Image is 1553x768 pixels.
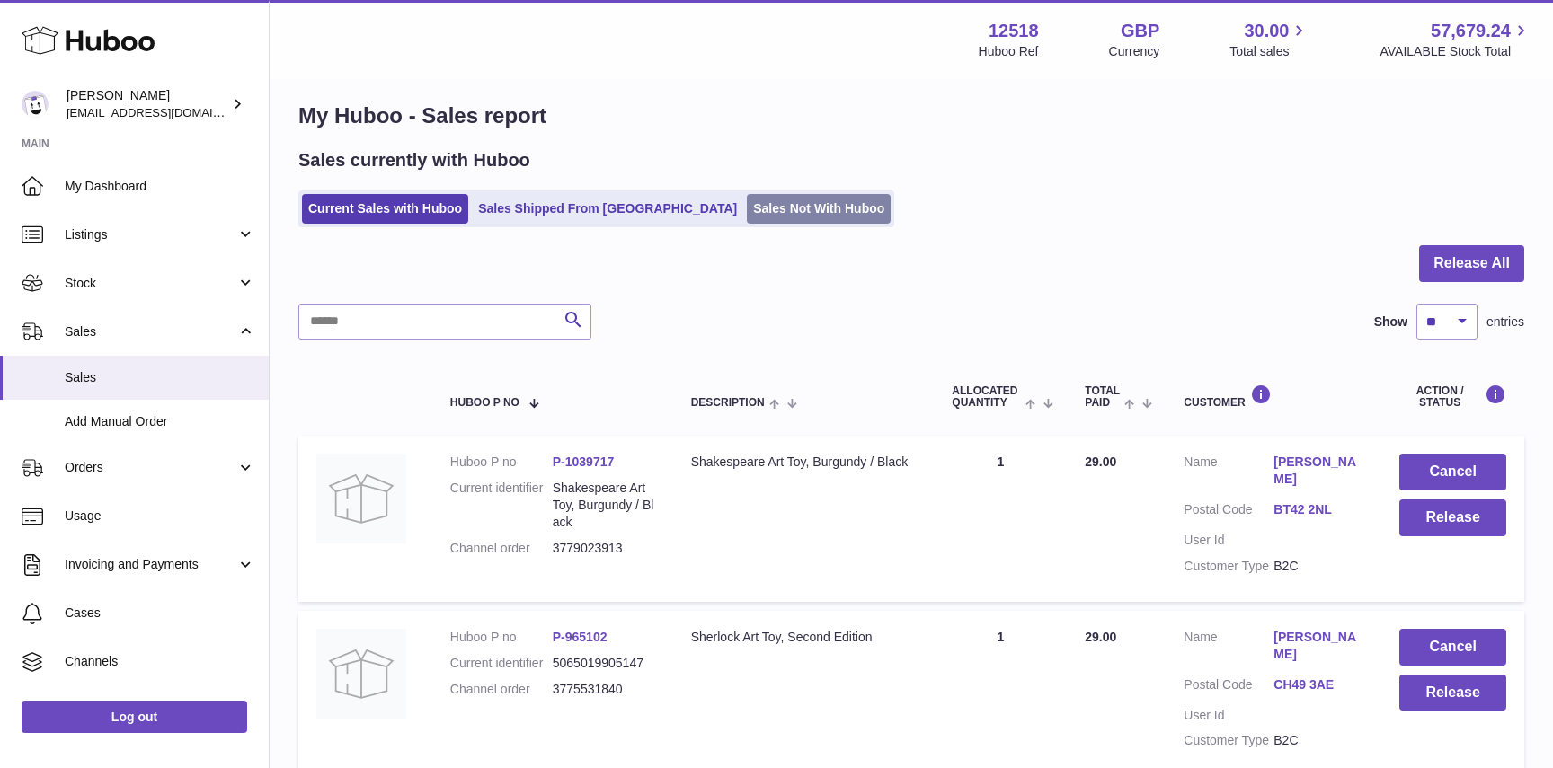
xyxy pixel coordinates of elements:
span: 30.00 [1244,19,1289,43]
span: Channels [65,653,255,670]
span: [EMAIL_ADDRESS][DOMAIN_NAME] [67,105,264,119]
dd: B2C [1273,558,1363,575]
a: BT42 2NL [1273,501,1363,518]
a: [PERSON_NAME] [1273,629,1363,663]
span: entries [1486,313,1524,331]
span: Total paid [1085,385,1120,409]
img: no-photo.jpg [316,454,406,543]
strong: 12518 [989,19,1039,43]
span: My Dashboard [65,178,255,195]
span: 29.00 [1085,630,1116,644]
div: Shakespeare Art Toy, Burgundy / Black [691,454,917,471]
span: 57,679.24 [1431,19,1511,43]
dd: B2C [1273,732,1363,749]
button: Cancel [1399,454,1506,490]
dd: 5065019905147 [553,655,655,672]
dt: Current identifier [450,655,553,672]
img: no-photo.jpg [316,629,406,719]
dt: Channel order [450,681,553,698]
button: Release All [1419,245,1524,282]
span: Invoicing and Payments [65,556,236,573]
dt: Customer Type [1184,732,1273,749]
span: Usage [65,508,255,525]
a: P-1039717 [553,455,615,469]
img: caitlin@fancylamp.co [22,91,49,118]
span: Cases [65,605,255,622]
span: Total sales [1229,43,1309,60]
dt: User Id [1184,707,1273,724]
dt: Huboo P no [450,629,553,646]
dd: 3775531840 [553,681,655,698]
a: 57,679.24 AVAILABLE Stock Total [1380,19,1531,60]
dt: Name [1184,629,1273,667]
span: ALLOCATED Quantity [952,385,1021,409]
dt: User Id [1184,532,1273,549]
a: 30.00 Total sales [1229,19,1309,60]
dd: 3779023913 [553,540,655,557]
a: [PERSON_NAME] [1273,454,1363,488]
div: Huboo Ref [979,43,1039,60]
span: Description [691,397,765,409]
span: Sales [65,369,255,386]
div: Customer [1184,384,1363,409]
span: Huboo P no [450,397,519,409]
span: 29.00 [1085,455,1116,469]
a: Current Sales with Huboo [302,194,468,224]
dt: Huboo P no [450,454,553,471]
dt: Name [1184,454,1273,492]
dt: Channel order [450,540,553,557]
div: [PERSON_NAME] [67,87,228,121]
dt: Customer Type [1184,558,1273,575]
label: Show [1374,313,1407,331]
a: Log out [22,701,247,733]
span: Sales [65,323,236,340]
span: Add Manual Order [65,413,255,430]
span: Stock [65,275,236,292]
button: Release [1399,675,1506,711]
div: Action / Status [1399,384,1506,409]
a: Sales Not With Huboo [747,194,891,224]
dt: Postal Code [1184,676,1273,698]
button: Cancel [1399,629,1506,666]
strong: GBP [1121,19,1159,43]
span: Orders [65,459,236,476]
td: 1 [934,436,1067,601]
a: CH49 3AE [1273,676,1363,693]
a: Sales Shipped From [GEOGRAPHIC_DATA] [472,194,743,224]
h1: My Huboo - Sales report [298,102,1524,130]
dd: Shakespeare Art Toy, Burgundy / Black [553,480,655,531]
span: Listings [65,226,236,243]
div: Currency [1109,43,1160,60]
a: P-965102 [553,630,608,644]
dt: Current identifier [450,480,553,531]
span: AVAILABLE Stock Total [1380,43,1531,60]
h2: Sales currently with Huboo [298,148,530,172]
dt: Postal Code [1184,501,1273,523]
button: Release [1399,499,1506,536]
div: Sherlock Art Toy, Second Edition [691,629,917,646]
